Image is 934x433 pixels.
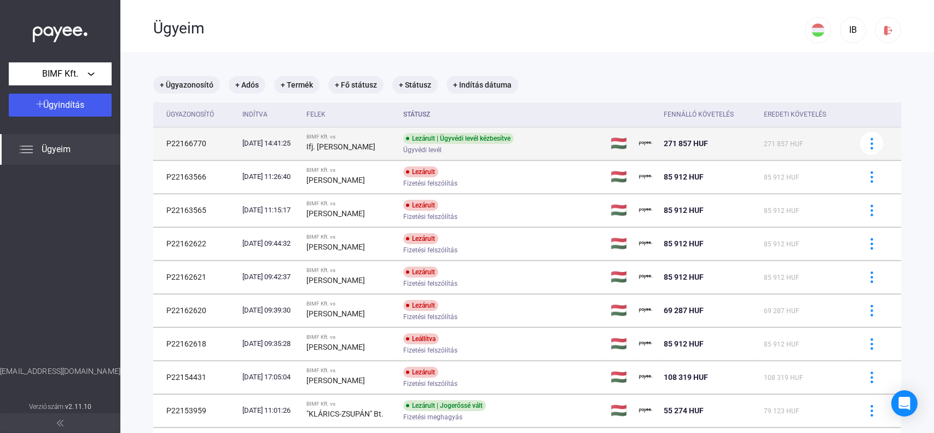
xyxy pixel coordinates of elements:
img: plus-white.svg [36,100,44,108]
th: Státusz [399,102,606,127]
button: more-blue [860,165,883,188]
span: Fizetési felszólítás [403,244,457,257]
img: more-blue [866,338,878,350]
strong: "KLÁRICS-ZSUPÁN" Bt. [306,409,384,418]
strong: [PERSON_NAME] [306,376,365,385]
div: [DATE] 11:15:17 [242,205,298,216]
mat-chip: + Ügyazonosító [153,76,220,94]
button: more-blue [860,399,883,422]
button: more-blue [860,232,883,255]
img: more-blue [866,138,878,149]
div: BIMF Kft. vs [306,234,395,240]
strong: v2.11.10 [65,403,91,411]
span: 85 912 HUF [664,273,704,281]
img: payee-logo [639,204,652,217]
span: Ügyindítás [44,100,85,110]
img: payee-logo [639,404,652,417]
div: BIMF Kft. vs [306,134,395,140]
span: 85 912 HUF [764,207,799,215]
img: more-blue [866,372,878,383]
td: 🇭🇺 [606,127,635,160]
div: Indítva [242,108,268,121]
span: Ügyeim [42,143,71,156]
div: Fennálló követelés [664,108,734,121]
mat-chip: + Termék [274,76,320,94]
img: white-payee-white-dot.svg [33,20,88,43]
img: payee-logo [639,371,652,384]
span: 69 287 HUF [664,306,704,315]
div: [DATE] 11:26:40 [242,171,298,182]
div: Lezárult [403,367,438,378]
strong: [PERSON_NAME] [306,176,365,184]
span: 79 123 HUF [764,407,799,415]
div: Eredeti követelés [764,108,826,121]
img: more-blue [866,305,878,316]
button: Ügyindítás [9,94,112,117]
span: 85 912 HUF [764,340,799,348]
div: Ügyazonosító [166,108,214,121]
div: Lezárult [403,200,438,211]
div: [DATE] 09:39:30 [242,305,298,316]
td: 🇭🇺 [606,327,635,360]
div: Lezárult [403,166,438,177]
span: 271 857 HUF [764,140,803,148]
td: 🇭🇺 [606,394,635,427]
td: P22162620 [153,294,238,327]
div: BIMF Kft. vs [306,200,395,207]
span: Ügyvédi levél [403,143,442,157]
div: [DATE] 17:05:04 [242,372,298,383]
div: BIMF Kft. vs [306,367,395,374]
button: IB [840,17,866,43]
div: Ügyeim [153,19,805,38]
div: Eredeti követelés [764,108,846,121]
strong: [PERSON_NAME] [306,243,365,251]
span: 85 912 HUF [664,339,704,348]
span: Fizetési felszólítás [403,210,457,223]
div: Felek [306,108,395,121]
span: Fizetési felszólítás [403,277,457,290]
td: 🇭🇺 [606,294,635,327]
div: Lezárult [403,267,438,278]
button: more-blue [860,132,883,155]
span: Fizetési felszólítás [403,310,457,324]
div: [DATE] 14:41:25 [242,138,298,149]
div: BIMF Kft. vs [306,167,395,174]
strong: [PERSON_NAME] [306,276,365,285]
button: more-blue [860,299,883,322]
td: P22162621 [153,261,238,293]
button: HU [805,17,831,43]
span: 85 912 HUF [664,206,704,215]
div: Ügyazonosító [166,108,234,121]
td: P22162618 [153,327,238,360]
strong: [PERSON_NAME] [306,309,365,318]
div: Leállítva [403,333,439,344]
span: 271 857 HUF [664,139,708,148]
td: 🇭🇺 [606,160,635,193]
div: BIMF Kft. vs [306,301,395,307]
strong: [PERSON_NAME] [306,209,365,218]
mat-chip: + Adós [229,76,265,94]
img: more-blue [866,171,878,183]
span: Fizetési meghagyás [403,411,462,424]
mat-chip: + Indítás dátuma [446,76,518,94]
div: [DATE] 09:42:37 [242,272,298,282]
div: Lezárult [403,233,438,244]
div: Indítva [242,108,298,121]
button: more-blue [860,199,883,222]
strong: [PERSON_NAME] [306,343,365,351]
img: payee-logo [639,270,652,284]
td: P22153959 [153,394,238,427]
div: [DATE] 09:35:28 [242,338,298,349]
img: arrow-double-left-grey.svg [57,420,63,426]
mat-chip: + Státusz [392,76,438,94]
span: 108 319 HUF [664,373,708,382]
div: BIMF Kft. vs [306,267,395,274]
td: 🇭🇺 [606,361,635,394]
div: [DATE] 11:01:26 [242,405,298,416]
div: BIMF Kft. vs [306,334,395,340]
div: Lezárult [403,300,438,311]
td: 🇭🇺 [606,194,635,227]
div: BIMF Kft. vs [306,401,395,407]
img: payee-logo [639,337,652,350]
td: P22162622 [153,227,238,260]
